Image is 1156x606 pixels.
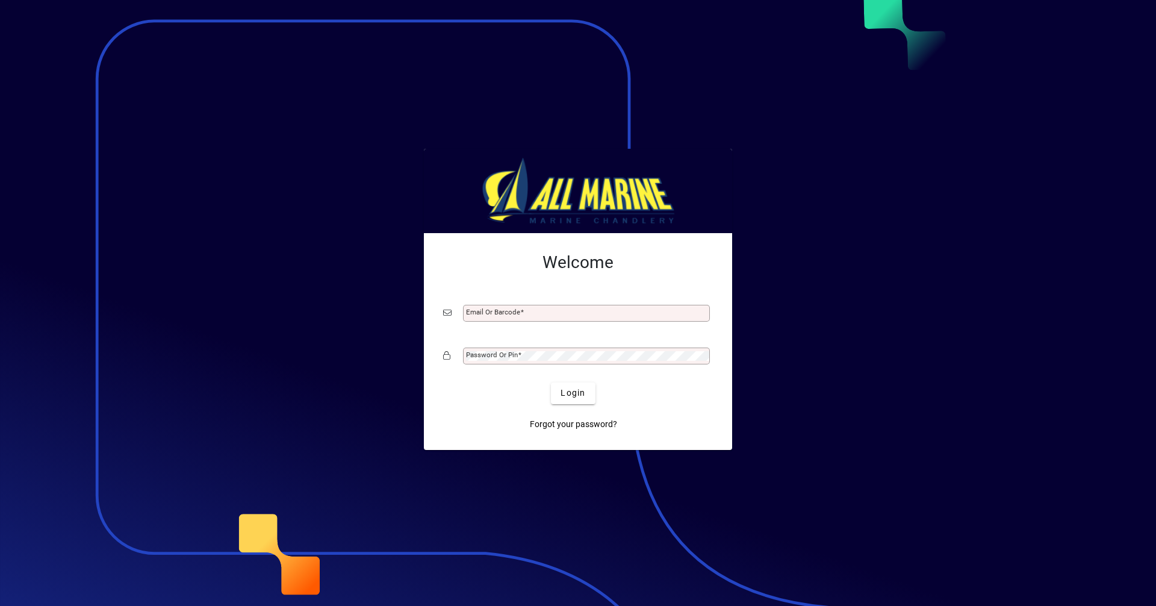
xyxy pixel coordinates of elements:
[525,414,622,436] a: Forgot your password?
[551,383,595,404] button: Login
[466,351,518,359] mat-label: Password or Pin
[530,418,617,431] span: Forgot your password?
[466,308,520,316] mat-label: Email or Barcode
[561,387,585,399] span: Login
[443,252,713,273] h2: Welcome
